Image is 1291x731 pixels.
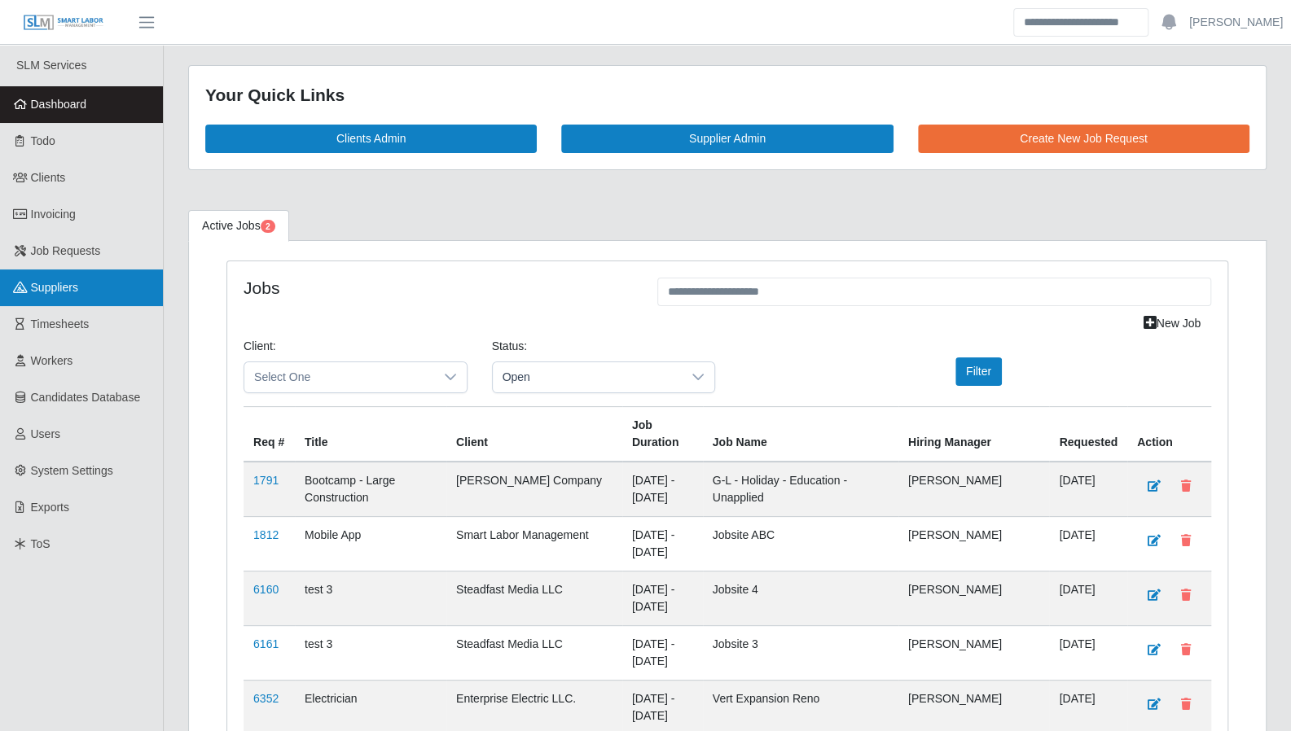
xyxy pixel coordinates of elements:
[703,406,898,462] th: Job Name
[898,462,1050,517] td: [PERSON_NAME]
[1133,309,1211,338] a: New Job
[918,125,1249,153] a: Create New Job Request
[561,125,893,153] a: Supplier Admin
[1189,14,1283,31] a: [PERSON_NAME]
[703,571,898,625] td: Jobsite 4
[31,391,141,404] span: Candidates Database
[205,125,537,153] a: Clients Admin
[244,362,434,392] span: Select One
[622,625,703,680] td: [DATE] - [DATE]
[295,625,446,680] td: test 3
[31,281,78,294] span: Suppliers
[622,406,703,462] th: Job Duration
[492,338,528,355] label: Status:
[446,516,622,571] td: Smart Labor Management
[188,210,289,242] a: Active Jobs
[16,59,86,72] span: SLM Services
[898,625,1050,680] td: [PERSON_NAME]
[31,537,50,550] span: ToS
[898,571,1050,625] td: [PERSON_NAME]
[622,571,703,625] td: [DATE] - [DATE]
[622,462,703,517] td: [DATE] - [DATE]
[31,134,55,147] span: Todo
[253,474,279,487] a: 1791
[295,571,446,625] td: test 3
[31,171,66,184] span: Clients
[31,427,61,440] span: Users
[1049,571,1127,625] td: [DATE]
[955,357,1002,386] button: Filter
[205,82,1249,108] div: Your Quick Links
[703,625,898,680] td: Jobsite 3
[31,464,113,477] span: System Settings
[31,98,87,111] span: Dashboard
[1049,462,1127,517] td: [DATE]
[244,278,633,298] h4: Jobs
[446,571,622,625] td: Steadfast Media LLC
[295,406,446,462] th: Title
[446,406,622,462] th: Client
[703,516,898,571] td: Jobsite ABC
[703,462,898,517] td: G-L - Holiday - Education - Unapplied
[1049,406,1127,462] th: Requested
[295,516,446,571] td: Mobile App
[1127,406,1211,462] th: Action
[261,220,275,233] span: Pending Jobs
[244,406,295,462] th: Req #
[31,317,90,330] span: Timesheets
[31,501,69,514] span: Exports
[253,637,279,650] a: 6161
[493,362,683,392] span: Open
[295,462,446,517] td: Bootcamp - Large Construction
[253,528,279,541] a: 1812
[446,462,622,517] td: [PERSON_NAME] Company
[898,406,1050,462] th: Hiring Manager
[23,14,104,32] img: SLM Logo
[244,338,276,355] label: Client:
[253,583,279,596] a: 6160
[31,354,73,367] span: Workers
[446,625,622,680] td: Steadfast Media LLC
[1013,8,1148,37] input: Search
[31,244,101,257] span: Job Requests
[31,208,76,221] span: Invoicing
[622,516,703,571] td: [DATE] - [DATE]
[898,516,1050,571] td: [PERSON_NAME]
[253,692,279,705] a: 6352
[1049,516,1127,571] td: [DATE]
[1049,625,1127,680] td: [DATE]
